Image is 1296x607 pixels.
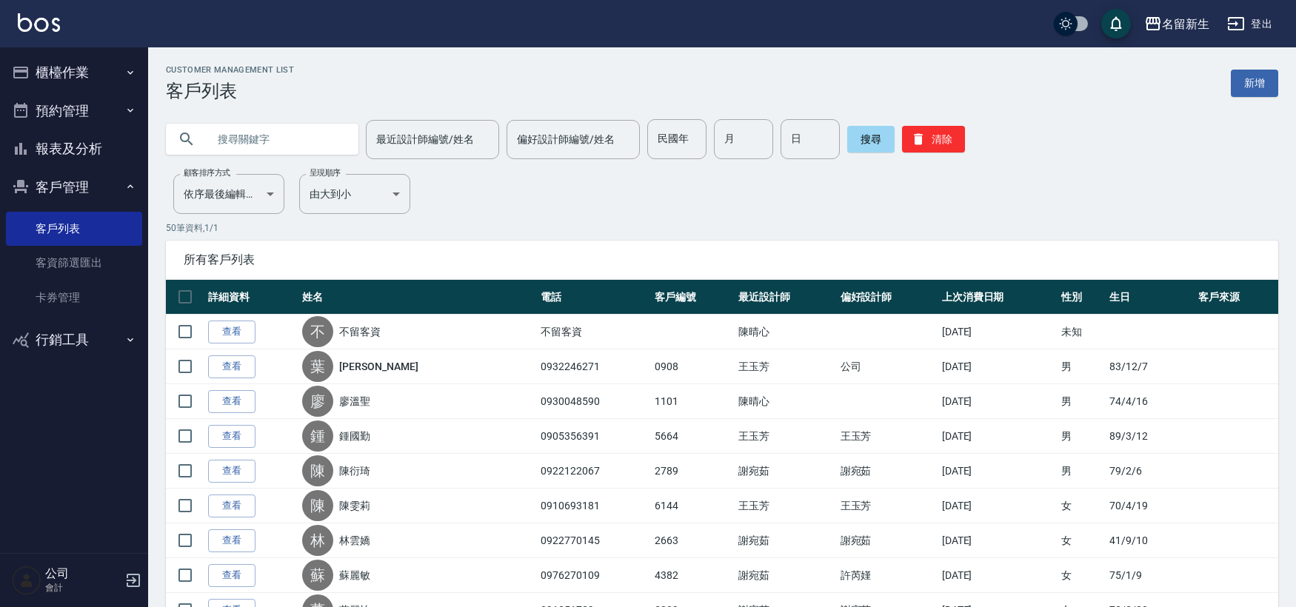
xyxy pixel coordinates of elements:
[184,167,230,178] label: 顧客排序方式
[735,454,836,489] td: 謝宛茹
[837,280,938,315] th: 偏好設計師
[6,168,142,207] button: 客戶管理
[735,384,836,419] td: 陳晴心
[1058,280,1106,315] th: 性別
[339,463,370,478] a: 陳衍琦
[938,315,1058,349] td: [DATE]
[339,394,370,409] a: 廖溫聖
[1106,523,1195,558] td: 41/9/10
[537,523,651,558] td: 0922770145
[1162,15,1209,33] div: 名留新生
[938,280,1058,315] th: 上次消費日期
[208,425,255,448] a: 查看
[1138,9,1215,39] button: 名留新生
[173,174,284,214] div: 依序最後編輯時間
[1106,349,1195,384] td: 83/12/7
[6,281,142,315] a: 卡券管理
[938,384,1058,419] td: [DATE]
[537,454,651,489] td: 0922122067
[208,460,255,483] a: 查看
[847,126,895,152] button: 搜尋
[735,523,836,558] td: 謝宛茹
[1106,454,1195,489] td: 79/2/6
[339,498,370,513] a: 陳雯莉
[1221,10,1278,38] button: 登出
[1195,280,1278,315] th: 客戶來源
[339,429,370,443] a: 鍾國勤
[1106,558,1195,593] td: 75/1/9
[6,212,142,246] a: 客戶列表
[537,419,651,454] td: 0905356391
[6,130,142,168] button: 報表及分析
[1058,419,1106,454] td: 男
[651,489,735,523] td: 6144
[735,558,836,593] td: 謝宛茹
[204,280,298,315] th: 詳細資料
[938,349,1058,384] td: [DATE]
[6,321,142,359] button: 行銷工具
[537,280,651,315] th: 電話
[537,489,651,523] td: 0910693181
[339,568,370,583] a: 蘇麗敏
[1106,384,1195,419] td: 74/4/16
[938,523,1058,558] td: [DATE]
[45,581,121,594] p: 會計
[18,13,60,32] img: Logo
[938,419,1058,454] td: [DATE]
[651,454,735,489] td: 2789
[166,65,294,75] h2: Customer Management List
[837,454,938,489] td: 謝宛茹
[837,489,938,523] td: 王玉芳
[302,351,333,382] div: 葉
[208,494,255,517] a: 查看
[537,384,651,419] td: 0930048590
[6,92,142,130] button: 預約管理
[339,533,370,548] a: 林雲嬌
[837,419,938,454] td: 王玉芳
[302,420,333,452] div: 鍾
[1058,315,1106,349] td: 未知
[302,386,333,417] div: 廖
[651,523,735,558] td: 2663
[651,558,735,593] td: 4382
[302,455,333,486] div: 陳
[339,359,418,374] a: [PERSON_NAME]
[302,316,333,347] div: 不
[651,349,735,384] td: 0908
[902,126,965,152] button: 清除
[6,246,142,280] a: 客資篩選匯出
[735,315,836,349] td: 陳晴心
[302,490,333,521] div: 陳
[735,349,836,384] td: 王玉芳
[651,280,735,315] th: 客戶編號
[651,384,735,419] td: 1101
[208,355,255,378] a: 查看
[651,419,735,454] td: 5664
[207,119,347,159] input: 搜尋關鍵字
[735,419,836,454] td: 王玉芳
[208,564,255,587] a: 查看
[1106,280,1195,315] th: 生日
[299,174,410,214] div: 由大到小
[537,349,651,384] td: 0932246271
[837,558,938,593] td: 許芮嫤
[1101,9,1131,38] button: save
[208,529,255,552] a: 查看
[310,167,341,178] label: 呈現順序
[1058,558,1106,593] td: 女
[1231,70,1278,97] a: 新增
[339,324,381,339] a: 不留客資
[45,566,121,581] h5: 公司
[302,525,333,556] div: 林
[938,558,1058,593] td: [DATE]
[735,280,836,315] th: 最近設計師
[938,489,1058,523] td: [DATE]
[735,489,836,523] td: 王玉芳
[6,53,142,92] button: 櫃檯作業
[208,390,255,413] a: 查看
[537,558,651,593] td: 0976270109
[1058,454,1106,489] td: 男
[837,523,938,558] td: 謝宛茹
[1058,523,1106,558] td: 女
[938,454,1058,489] td: [DATE]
